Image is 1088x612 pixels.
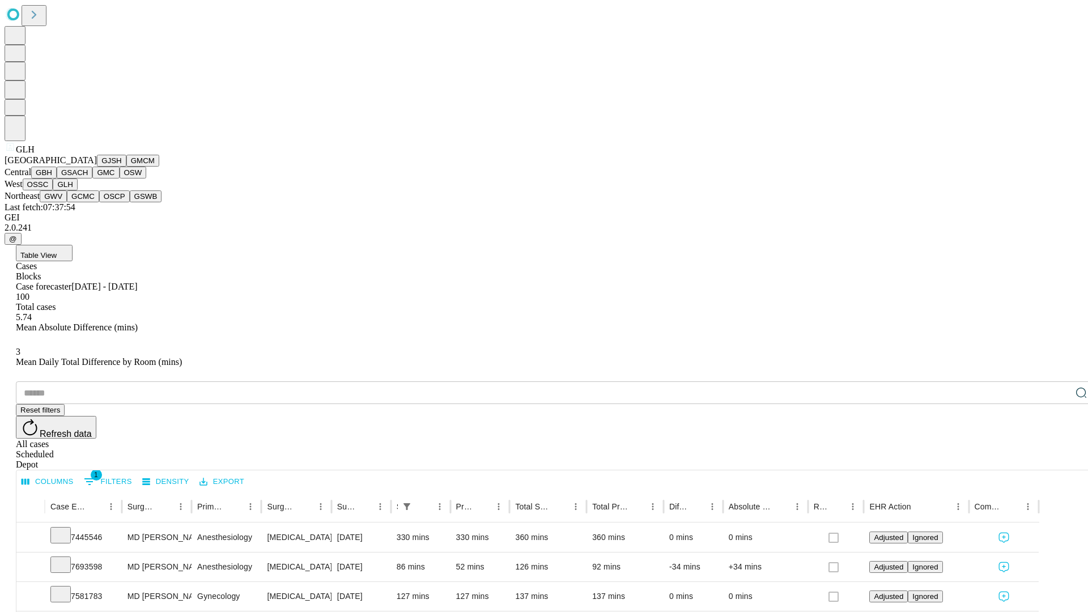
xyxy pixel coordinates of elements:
[592,523,658,552] div: 360 mins
[552,499,568,515] button: Sort
[197,473,247,491] button: Export
[1020,499,1036,515] button: Menu
[629,499,645,515] button: Sort
[267,523,325,552] div: [MEDICAL_DATA] SPINE POSTERIOR OR POSTERIOR LATERAL WITH [MEDICAL_DATA] [MEDICAL_DATA], COMBINED
[337,552,385,581] div: [DATE]
[5,212,1083,223] div: GEI
[515,502,551,511] div: Total Scheduled Duration
[20,251,57,260] span: Table View
[592,502,628,511] div: Total Predicted Duration
[704,499,720,515] button: Menu
[592,552,658,581] div: 92 mins
[197,502,226,511] div: Primary Service
[16,347,20,356] span: 3
[874,533,903,542] span: Adjusted
[729,582,802,611] div: 0 mins
[267,502,295,511] div: Surgery Name
[16,416,96,439] button: Refresh data
[729,502,772,511] div: Absolute Difference
[397,502,398,511] div: Scheduled In Room Duration
[130,190,162,202] button: GSWB
[397,523,445,552] div: 330 mins
[337,502,355,511] div: Surgery Date
[789,499,805,515] button: Menu
[912,533,938,542] span: Ignored
[908,532,942,543] button: Ignored
[50,502,86,511] div: Case Epic Id
[67,190,99,202] button: GCMC
[912,592,938,601] span: Ignored
[99,190,130,202] button: OSCP
[313,499,329,515] button: Menu
[127,502,156,511] div: Surgeon Name
[908,590,942,602] button: Ignored
[669,523,717,552] div: 0 mins
[5,155,97,165] span: [GEOGRAPHIC_DATA]
[22,558,39,577] button: Expand
[874,592,903,601] span: Adjusted
[50,582,116,611] div: 7581783
[515,582,581,611] div: 137 mins
[456,552,504,581] div: 52 mins
[22,528,39,548] button: Expand
[5,167,31,177] span: Central
[243,499,258,515] button: Menu
[1004,499,1020,515] button: Sort
[592,582,658,611] div: 137 mins
[456,502,474,511] div: Predicted In Room Duration
[5,233,22,245] button: @
[950,499,966,515] button: Menu
[57,167,92,178] button: GSACH
[53,178,77,190] button: GLH
[16,144,35,154] span: GLH
[16,292,29,301] span: 100
[475,499,491,515] button: Sort
[127,582,186,611] div: MD [PERSON_NAME] [PERSON_NAME] Md
[22,587,39,607] button: Expand
[908,561,942,573] button: Ignored
[669,552,717,581] div: -34 mins
[456,582,504,611] div: 127 mins
[16,322,138,332] span: Mean Absolute Difference (mins)
[40,190,67,202] button: GWV
[869,561,908,573] button: Adjusted
[669,502,687,511] div: Difference
[814,502,828,511] div: Resolved in EHR
[515,552,581,581] div: 126 mins
[127,552,186,581] div: MD [PERSON_NAME] [PERSON_NAME] Md
[845,499,861,515] button: Menu
[157,499,173,515] button: Sort
[5,223,1083,233] div: 2.0.241
[139,473,192,491] button: Density
[399,499,415,515] div: 1 active filter
[197,552,256,581] div: Anesthesiology
[5,191,40,201] span: Northeast
[874,563,903,571] span: Adjusted
[515,523,581,552] div: 360 mins
[16,245,73,261] button: Table View
[397,582,445,611] div: 127 mins
[40,429,92,439] span: Refresh data
[127,523,186,552] div: MD [PERSON_NAME] [PERSON_NAME] Md
[356,499,372,515] button: Sort
[669,582,717,611] div: 0 mins
[912,563,938,571] span: Ignored
[397,552,445,581] div: 86 mins
[688,499,704,515] button: Sort
[267,552,325,581] div: [MEDICAL_DATA] THORACIC [MEDICAL_DATA]
[829,499,845,515] button: Sort
[337,523,385,552] div: [DATE]
[869,502,911,511] div: EHR Action
[912,499,928,515] button: Sort
[729,523,802,552] div: 0 mins
[31,167,57,178] button: GBH
[372,499,388,515] button: Menu
[120,167,147,178] button: OSW
[16,282,71,291] span: Case forecaster
[16,302,56,312] span: Total cases
[399,499,415,515] button: Show filters
[416,499,432,515] button: Sort
[432,499,448,515] button: Menu
[16,312,32,322] span: 5.74
[16,404,65,416] button: Reset filters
